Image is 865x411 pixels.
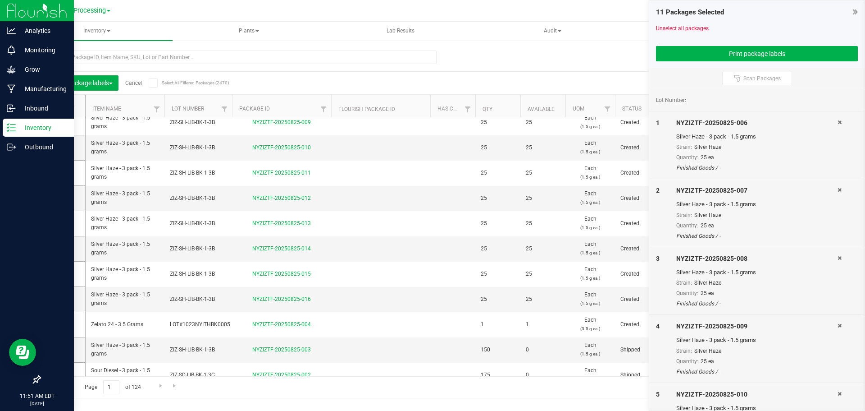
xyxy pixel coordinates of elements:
p: (1.5 g ea.) [571,198,610,207]
a: Inventory Counts [629,22,780,41]
span: Quantity: [676,154,698,161]
div: NYZIZTF-20250825-006 [676,118,838,128]
span: Created [620,169,659,177]
a: Go to the last page [168,380,182,393]
span: 25 ea [701,290,714,296]
iframe: Resource center [9,339,36,366]
a: Package ID [239,106,270,112]
span: 25 [526,143,560,152]
span: Each [571,189,610,207]
p: (3.5 g ea.) [571,324,610,333]
span: 0 [526,346,560,354]
a: NYZIZTF-20250825-012 [252,195,311,201]
span: 25 [526,270,560,278]
span: Page of 124 [77,380,148,394]
p: Inbound [16,103,70,114]
span: Silver Haze - 3 pack - 1.5 grams [91,164,159,181]
span: Quantity: [676,290,698,296]
button: Print package labels [656,46,858,61]
span: 2 [656,187,660,194]
p: Manufacturing [16,83,70,94]
div: NYZIZTF-20250825-010 [676,390,838,399]
span: Created [620,219,659,228]
a: NYZIZTF-20250825-016 [252,296,311,302]
p: (1.5 g ea.) [571,223,610,232]
span: Print package labels [53,79,113,87]
p: [DATE] [4,400,70,407]
span: Lot Number: [656,96,686,104]
p: (1.5 g ea.) [571,350,610,358]
span: 25 [481,270,515,278]
span: 4 [656,323,660,330]
span: Silver Haze [694,212,721,218]
span: Each [571,240,610,257]
p: (1.5 g ea.) [571,122,610,131]
div: Silver Haze - 3 pack - 1.5 grams [676,132,838,141]
a: NYZIZTF-20250825-009 [252,119,311,125]
a: NYZIZTF-20250825-004 [252,321,311,328]
span: Shipped [620,346,659,354]
span: Silver Haze - 3 pack - 1.5 grams [91,215,159,232]
div: NYZIZTF-20250825-009 [676,322,838,331]
span: Each [571,114,610,131]
span: Created [620,118,659,127]
inline-svg: Outbound [7,143,16,152]
a: Available [528,106,555,112]
span: Silver Haze - 3 pack - 1.5 grams [91,189,159,207]
p: Analytics [16,25,70,36]
span: Audit [478,22,628,40]
p: Monitoring [16,45,70,55]
span: Silver Haze - 3 pack - 1.5 grams [91,291,159,308]
a: Inventory [22,22,173,41]
span: 25 [481,194,515,203]
span: Strain: [676,212,692,218]
span: Silver Haze - 3 pack - 1.5 grams [91,240,159,257]
span: Each [571,366,610,383]
a: UOM [573,106,584,112]
p: (1.5 g ea.) [571,249,610,257]
span: 25 [481,295,515,304]
span: Strain: [676,280,692,286]
span: 25 [526,194,560,203]
button: Scan Packages [722,72,792,85]
span: Each [571,215,610,232]
span: ZIZ-SH-LIB-BK-1-3B [170,270,227,278]
span: Scan Packages [743,75,781,82]
span: 25 [481,245,515,253]
span: 0 [526,371,560,379]
inline-svg: Grow [7,65,16,74]
span: ZIZ-SH-LIB-BK-1-3B [170,295,227,304]
span: ZIZ-SH-LIB-BK-1-3B [170,194,227,203]
span: 1 [481,320,515,329]
span: Quantity: [676,222,698,229]
span: Created [620,143,659,152]
a: Filter [217,102,232,117]
span: 25 [481,143,515,152]
span: Each [571,316,610,333]
a: NYZIZTF-20250825-011 [252,170,311,176]
span: ZIZ-SH-LIB-BK-1-3B [170,245,227,253]
a: Filter [316,102,331,117]
a: NYZIZTF-20250825-013 [252,220,311,226]
span: Silver Haze [694,144,721,150]
p: 11:51 AM EDT [4,392,70,400]
a: Status [622,106,642,112]
inline-svg: Inbound [7,104,16,113]
span: 1 [656,119,660,126]
span: Shipped [620,371,659,379]
span: 25 [481,118,515,127]
span: LOT#1023NYITHBK0005 [170,320,230,329]
span: 25 [481,219,515,228]
div: Silver Haze - 3 pack - 1.5 grams [676,268,838,277]
div: Finished Goods / - [676,368,838,376]
span: Each [571,291,610,308]
a: Item Name [92,106,121,112]
span: Strain: [676,348,692,354]
span: 25 [526,219,560,228]
inline-svg: Manufacturing [7,84,16,93]
p: (1.5 g ea.) [571,173,610,181]
span: Silver Haze [694,280,721,286]
a: NYZIZTF-20250825-014 [252,245,311,252]
span: Created [620,245,659,253]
